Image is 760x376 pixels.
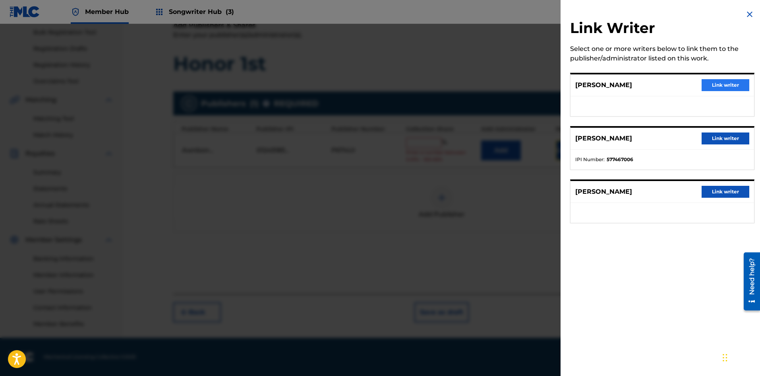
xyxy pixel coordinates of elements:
img: MLC Logo [10,6,40,18]
button: Link writer [702,132,749,144]
p: [PERSON_NAME] [575,80,632,90]
button: Link writer [702,186,749,198]
h2: Link Writer [570,19,754,39]
button: Link writer [702,79,749,91]
strong: 577467006 [607,156,633,163]
p: [PERSON_NAME] [575,187,632,197]
p: [PERSON_NAME] [575,134,632,143]
iframe: Chat Widget [720,338,760,376]
span: Songwriter Hub [169,7,234,16]
span: IPI Number : [575,156,605,163]
span: (3) [226,8,234,16]
img: Top Rightsholders [155,7,164,17]
img: Top Rightsholder [71,7,80,17]
span: Member Hub [85,7,129,16]
div: Select one or more writers below to link them to the publisher/administrator listed on this work. [570,44,754,63]
div: Drag [723,346,727,370]
iframe: Resource Center [738,249,760,314]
